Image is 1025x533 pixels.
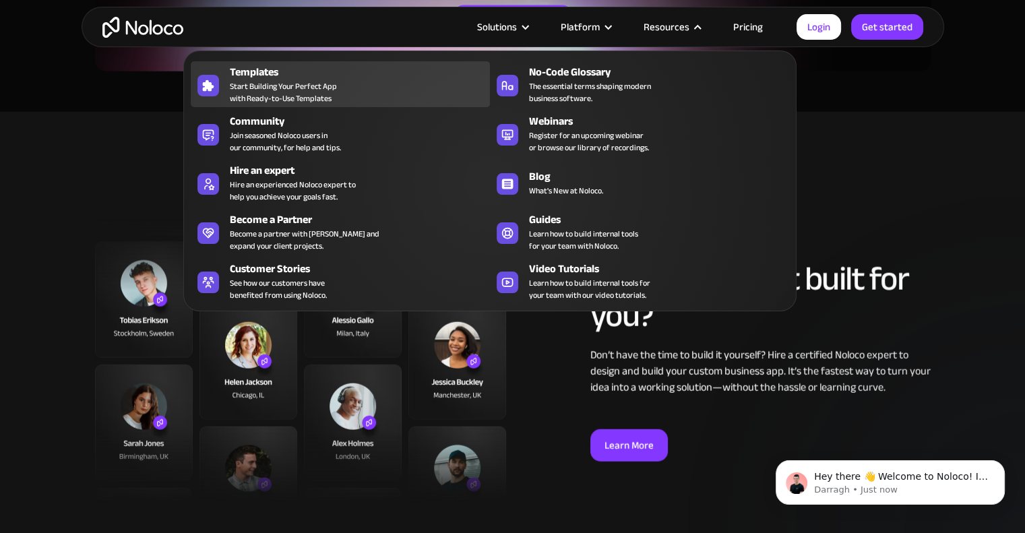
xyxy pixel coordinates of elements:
[529,168,795,185] div: Blog
[230,212,496,228] div: Become a Partner
[590,261,931,334] h2: Prefer to have it built for you?
[529,277,650,301] span: Learn how to build internal tools for your team with our video tutorials.
[627,18,716,36] div: Resources
[191,209,490,255] a: Become a PartnerBecome a partner with [PERSON_NAME] andexpand your client projects.
[490,160,789,206] a: BlogWhat's New at Noloco.
[490,209,789,255] a: GuidesLearn how to build internal toolsfor your team with Noloco.
[716,18,780,36] a: Pricing
[529,212,795,228] div: Guides
[851,14,923,40] a: Get started
[230,261,496,277] div: Customer Stories
[561,18,600,36] div: Platform
[230,80,337,104] span: Start Building Your Perfect App with Ready-to-Use Templates
[529,185,603,197] span: What's New at Noloco.
[230,179,356,203] div: Hire an experienced Noloco expert to help you achieve your goals fast.
[477,18,517,36] div: Solutions
[529,129,649,154] span: Register for an upcoming webinar or browse our library of recordings.
[529,113,795,129] div: Webinars
[230,277,327,301] span: See how our customers have benefited from using Noloco.
[544,18,627,36] div: Platform
[230,64,496,80] div: Templates
[644,18,689,36] div: Resources
[755,432,1025,526] iframe: Intercom notifications message
[102,17,183,38] a: home
[590,347,931,396] div: Don’t have the time to build it yourself? Hire a certified Noloco expert to design and build your...
[490,258,789,304] a: Video TutorialsLearn how to build internal tools foryour team with our video tutorials.
[490,61,789,107] a: No-Code GlossaryThe essential terms shaping modernbusiness software.
[183,32,797,311] nav: Resources
[529,80,651,104] span: The essential terms shaping modern business software.
[191,258,490,304] a: Customer StoriesSee how our customers havebenefited from using Noloco.
[460,18,544,36] div: Solutions
[490,111,789,156] a: WebinarsRegister for an upcoming webinaror browse our library of recordings.
[191,160,490,206] a: Hire an expertHire an experienced Noloco expert tohelp you achieve your goals fast.
[590,429,668,462] a: Learn More
[230,113,496,129] div: Community
[230,129,341,154] span: Join seasoned Noloco users in our community, for help and tips.
[230,162,496,179] div: Hire an expert
[529,261,795,277] div: Video Tutorials
[191,111,490,156] a: CommunityJoin seasoned Noloco users inour community, for help and tips.
[529,228,638,252] span: Learn how to build internal tools for your team with Noloco.
[191,61,490,107] a: TemplatesStart Building Your Perfect Appwith Ready-to-Use Templates
[797,14,841,40] a: Login
[230,228,379,252] div: Become a partner with [PERSON_NAME] and expand your client projects.
[529,64,795,80] div: No-Code Glossary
